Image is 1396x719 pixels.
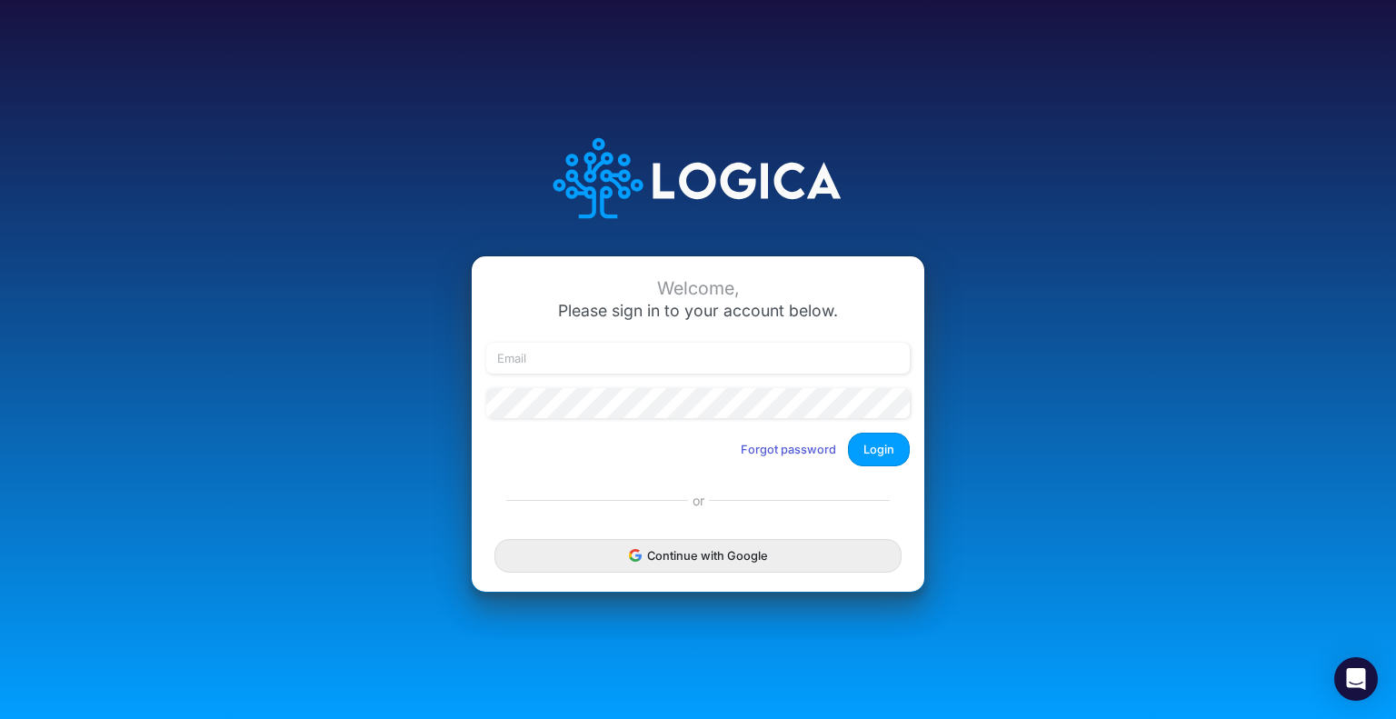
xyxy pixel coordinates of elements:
[558,301,838,320] span: Please sign in to your account below.
[848,433,910,466] button: Login
[486,343,910,374] input: Email
[729,434,848,464] button: Forgot password
[1334,657,1378,701] div: Open Intercom Messenger
[486,278,910,299] div: Welcome,
[494,539,902,573] button: Continue with Google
